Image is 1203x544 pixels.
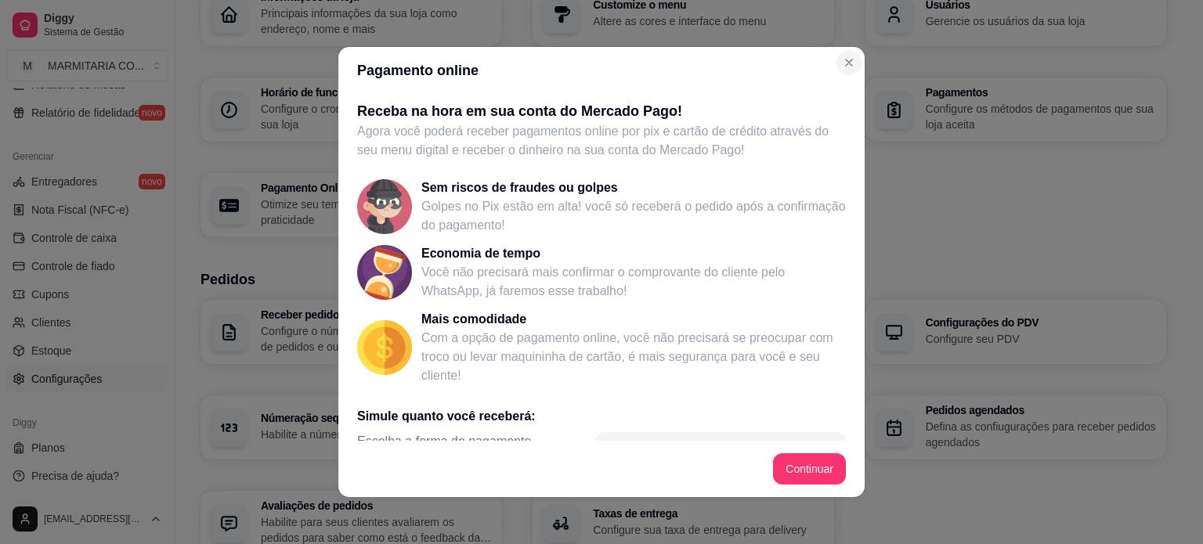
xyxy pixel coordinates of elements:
[357,179,412,234] img: Sem riscos de fraudes ou golpes
[357,122,846,160] p: Agora você poderá receber pagamentos online por pix e cartão de crédito através do seu menu digit...
[595,432,846,476] button: Prazo de recebimentoDinheiro na hora (4,98%)*
[421,329,846,385] p: Com a opção de pagamento online, você não precisará se preocupar com troco ou levar maquininha de...
[338,47,865,94] header: Pagamento online
[421,263,846,301] p: Você não precisará mais confirmar o comprovante do cliente pelo WhatsApp, já faremos esse trabalho!
[357,432,531,451] span: Escolha a forma de pagamento
[357,245,412,300] img: Economia de tempo
[773,453,846,485] button: Continuar
[357,320,412,375] img: Mais comodidade
[836,50,862,75] button: Close
[357,100,846,122] p: Receba na hora em sua conta do Mercado Pago!
[357,432,531,474] div: Escolha a forma de pagamento
[421,244,846,263] p: Economia de tempo
[605,438,701,451] label: Prazo de recebimento
[421,197,846,235] p: Golpes no Pix estão em alta! você só receberá o pedido após a confirmação do pagamento!
[357,407,846,426] p: Simule quanto você receberá:
[421,310,846,329] p: Mais comodidade
[421,178,846,197] p: Sem riscos de fraudes ou golpes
